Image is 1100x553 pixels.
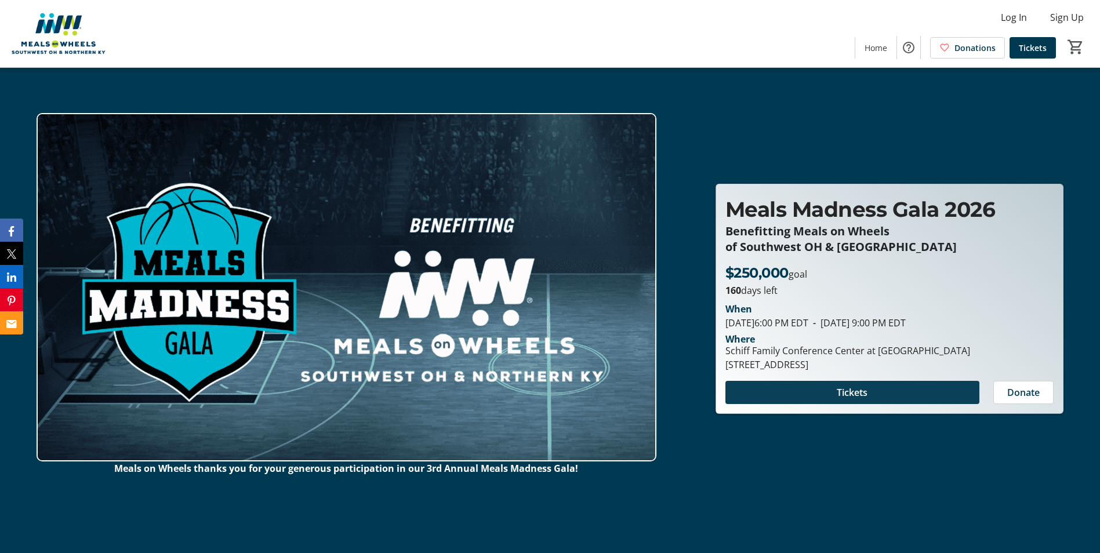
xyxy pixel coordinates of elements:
span: Tickets [837,385,867,399]
span: [DATE] 9:00 PM EDT [808,316,906,329]
button: Sign Up [1041,8,1093,27]
span: Tickets [1019,42,1047,54]
span: Donate [1007,385,1040,399]
p: days left [725,283,1054,297]
button: Donate [993,381,1054,404]
span: - [808,316,821,329]
a: Home [855,37,896,59]
div: [STREET_ADDRESS] [725,358,970,372]
p: goal [725,263,807,283]
div: Schiff Family Conference Center at [GEOGRAPHIC_DATA] [725,344,970,358]
img: Campaign CTA Media Photo [37,113,656,461]
div: Where [725,334,755,344]
span: Donations [954,42,996,54]
button: Log In [992,8,1036,27]
span: Log In [1001,10,1027,24]
p: Benefitting Meals on Wheels [725,225,1054,238]
a: Donations [930,37,1005,59]
span: $250,000 [725,264,789,281]
img: Meals on Wheels Southwest OH & Northern KY's Logo [7,5,110,63]
div: When [725,302,752,316]
span: Home [865,42,887,54]
button: Tickets [725,381,979,404]
span: 160 [725,284,741,297]
a: Tickets [1010,37,1056,59]
p: of Southwest OH & [GEOGRAPHIC_DATA] [725,241,1054,253]
span: Meals Madness Gala 2026 [725,197,996,222]
strong: Meals on Wheels thanks you for your generous participation in our 3rd Annual Meals Madness Gala! [114,462,578,475]
button: Cart [1065,37,1086,57]
span: Sign Up [1050,10,1084,24]
button: Help [897,36,920,59]
span: [DATE] 6:00 PM EDT [725,316,808,329]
